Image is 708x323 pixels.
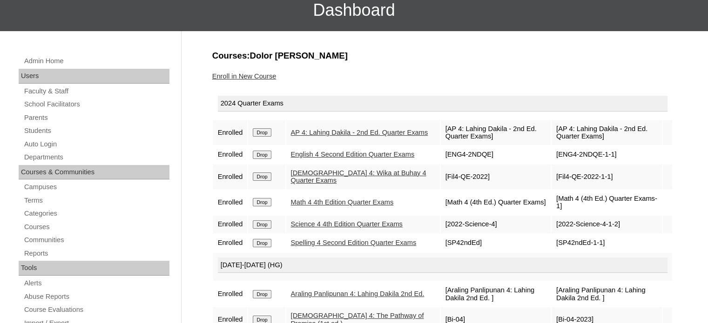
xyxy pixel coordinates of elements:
td: [2022-Science-4-1-2] [552,216,662,233]
a: Terms [23,195,169,206]
a: Araling Panlipunan 4: Lahing Dakila 2nd Ed. [291,290,425,297]
td: [Fil4-QE-2022-1-1] [552,165,662,189]
td: Enrolled [213,234,248,252]
div: Tools [19,261,169,276]
input: Drop [253,290,271,298]
h3: Courses:Dolor [PERSON_NAME] [212,50,673,62]
td: [Araling Panlipunan 4: Lahing Dakila 2nd Ed. ] [552,282,662,306]
div: [DATE]-[DATE] (HG) [218,257,668,273]
a: Campuses [23,181,169,193]
a: Enroll in New Course [212,73,276,80]
a: Science 4 4th Edition Quarter Exams [291,220,403,228]
a: Parents [23,112,169,124]
a: Reports [23,248,169,259]
td: [2022-Science-4] [441,216,551,233]
a: Math 4 4th Edition Quarter Exams [291,198,394,206]
div: 2024 Quarter Exams [218,96,668,112]
a: Students [23,125,169,137]
td: Enrolled [213,120,248,145]
a: Departments [23,152,169,163]
td: [Math 4 (4th Ed.) Quarter Exams] [441,190,551,215]
td: [AP 4: Lahing Dakila - 2nd Ed. Quarter Exams] [552,120,662,145]
a: Courses [23,221,169,233]
a: Admin Home [23,55,169,67]
a: Auto Login [23,138,169,150]
td: [ENG4-2NDQE-1-1] [552,146,662,164]
a: English 4 Second Edition Quarter Exams [291,151,415,158]
a: School Facilitators [23,99,169,110]
input: Drop [253,198,271,206]
input: Drop [253,239,271,247]
td: [Fil4-QE-2022] [441,165,551,189]
a: Faculty & Staff [23,86,169,97]
td: [Math 4 (4th Ed.) Quarter Exams-1] [552,190,662,215]
div: Courses & Communities [19,165,169,180]
a: AP 4: Lahing Dakila - 2nd Ed. Quarter Exams [291,129,428,136]
td: [SP42ndEd] [441,234,551,252]
input: Drop [253,128,271,137]
div: Users [19,69,169,84]
td: [SP42ndEd-1-1] [552,234,662,252]
input: Drop [253,172,271,181]
td: Enrolled [213,146,248,164]
td: Enrolled [213,282,248,306]
input: Drop [253,220,271,229]
td: [ENG4-2NDQE] [441,146,551,164]
a: Abuse Reports [23,291,169,303]
td: Enrolled [213,165,248,189]
a: [DEMOGRAPHIC_DATA] 4: Wika at Buhay 4 Quarter Exams [291,169,426,185]
td: [AP 4: Lahing Dakila - 2nd Ed. Quarter Exams] [441,120,551,145]
td: Enrolled [213,190,248,215]
a: Alerts [23,277,169,289]
td: [Araling Panlipunan 4: Lahing Dakila 2nd Ed. ] [441,282,551,306]
a: Course Evaluations [23,304,169,316]
a: Spelling 4 Second Edition Quarter Exams [291,239,417,246]
a: Categories [23,208,169,219]
input: Drop [253,151,271,159]
a: Communities [23,234,169,246]
td: Enrolled [213,216,248,233]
